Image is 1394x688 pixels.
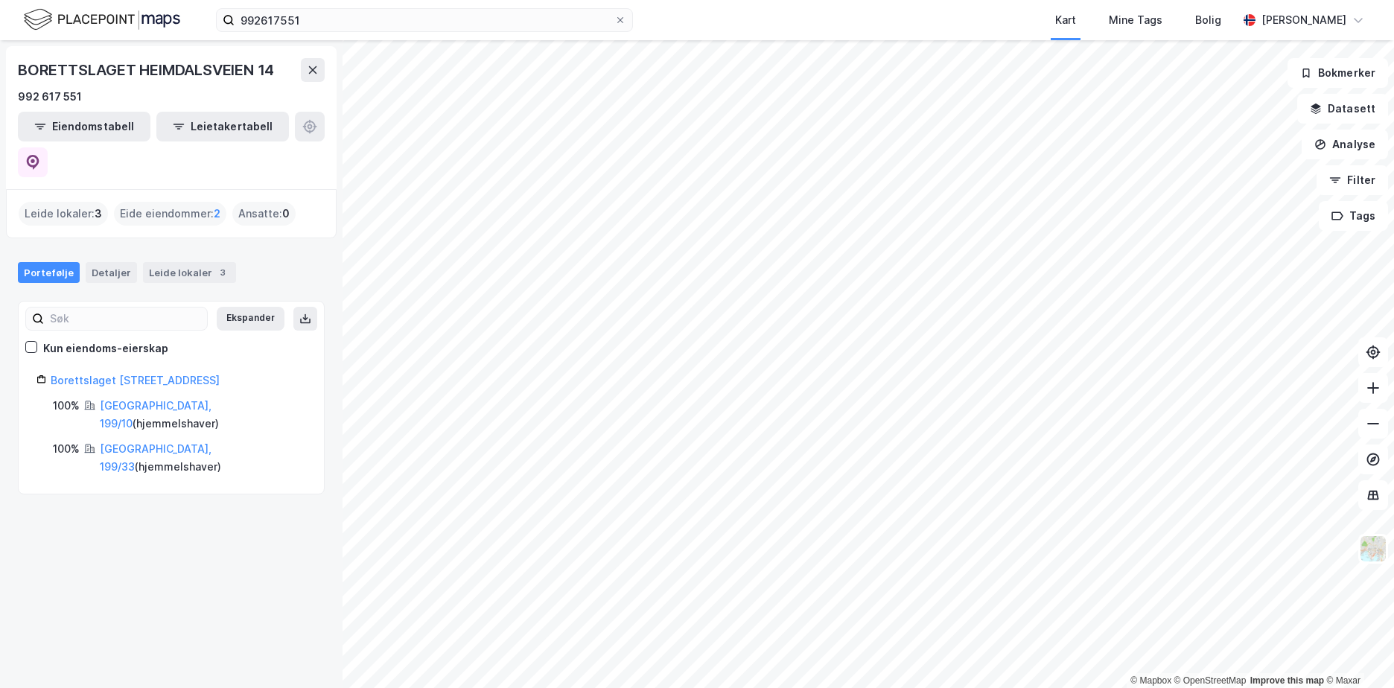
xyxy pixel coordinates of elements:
[44,308,207,330] input: Søk
[1320,617,1394,688] div: Kontrollprogram for chat
[1288,58,1388,88] button: Bokmerker
[18,262,80,283] div: Portefølje
[95,205,102,223] span: 3
[1317,165,1388,195] button: Filter
[18,88,82,106] div: 992 617 551
[232,202,296,226] div: Ansatte :
[215,265,230,280] div: 3
[19,202,108,226] div: Leide lokaler :
[24,7,180,33] img: logo.f888ab2527a4732fd821a326f86c7f29.svg
[1320,617,1394,688] iframe: Chat Widget
[1130,675,1171,686] a: Mapbox
[43,340,168,357] div: Kun eiendoms-eierskap
[282,205,290,223] span: 0
[1302,130,1388,159] button: Analyse
[53,440,80,458] div: 100%
[217,307,284,331] button: Ekspander
[100,399,211,430] a: [GEOGRAPHIC_DATA], 199/10
[18,58,277,82] div: BORETTSLAGET HEIMDALSVEIEN 14
[86,262,137,283] div: Detaljer
[156,112,289,141] button: Leietakertabell
[1359,535,1387,563] img: Z
[114,202,226,226] div: Eide eiendommer :
[1250,675,1324,686] a: Improve this map
[100,397,306,433] div: ( hjemmelshaver )
[235,9,614,31] input: Søk på adresse, matrikkel, gårdeiere, leietakere eller personer
[1319,201,1388,231] button: Tags
[1297,94,1388,124] button: Datasett
[1174,675,1247,686] a: OpenStreetMap
[51,374,220,386] a: Borettslaget [STREET_ADDRESS]
[214,205,220,223] span: 2
[143,262,236,283] div: Leide lokaler
[100,442,211,473] a: [GEOGRAPHIC_DATA], 199/33
[1195,11,1221,29] div: Bolig
[53,397,80,415] div: 100%
[18,112,150,141] button: Eiendomstabell
[1055,11,1076,29] div: Kart
[1109,11,1162,29] div: Mine Tags
[100,440,306,476] div: ( hjemmelshaver )
[1261,11,1346,29] div: [PERSON_NAME]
